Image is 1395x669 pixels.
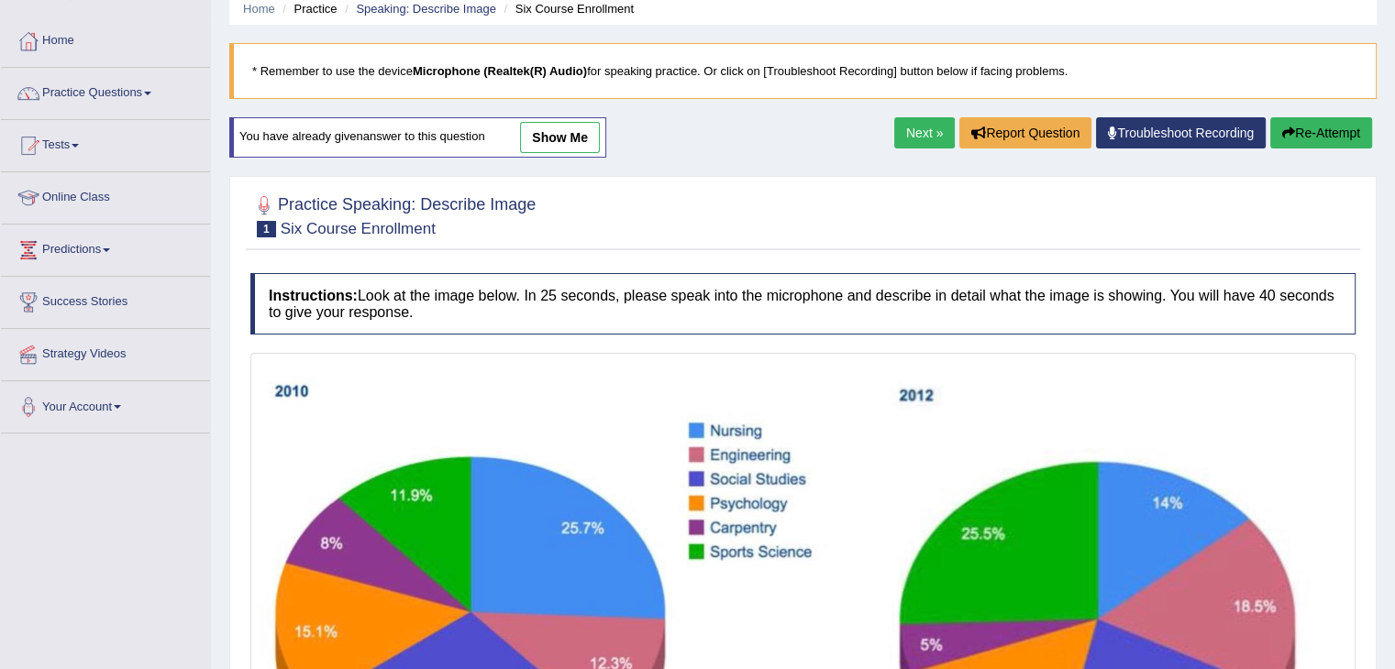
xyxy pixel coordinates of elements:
h2: Practice Speaking: Describe Image [250,192,536,237]
blockquote: * Remember to use the device for speaking practice. Or click on [Troubleshoot Recording] button b... [229,43,1377,99]
a: Home [1,16,210,61]
a: show me [520,122,600,153]
a: Your Account [1,381,210,427]
a: Online Class [1,172,210,218]
h4: Look at the image below. In 25 seconds, please speak into the microphone and describe in detail w... [250,273,1356,334]
a: Practice Questions [1,68,210,114]
b: Microphone (Realtek(R) Audio) [413,64,587,78]
button: Re-Attempt [1270,117,1372,148]
a: Home [243,2,275,16]
span: 1 [257,221,276,237]
a: Tests [1,120,210,166]
a: Speaking: Describe Image [356,2,495,16]
div: You have already given answer to this question [229,117,606,158]
a: Predictions [1,225,210,270]
a: Troubleshoot Recording [1096,117,1266,148]
a: Success Stories [1,277,210,323]
b: Instructions: [269,288,358,303]
a: Strategy Videos [1,329,210,375]
a: Next » [894,117,955,148]
button: Report Question [959,117,1091,148]
small: Six Course Enrollment [281,220,436,237]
